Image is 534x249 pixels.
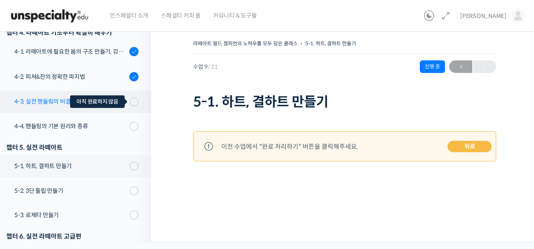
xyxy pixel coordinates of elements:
[14,210,127,220] div: 5-3. 로제타 만들기
[449,60,472,73] a: ←이전
[448,141,492,153] a: 뒤로
[193,94,496,110] h1: 5-1. 하트, 결하트 만들기
[77,192,87,199] span: 대화
[55,179,108,200] a: 대화
[6,27,139,38] div: 챕터 4. 라떼아트 기초부터 확실히 배우기
[14,122,127,131] div: 4-4. 핸들링의 기본 원리와 종류
[26,192,31,199] span: 홈
[6,231,139,242] div: 챕터 6. 실전 라떼아트 고급편
[460,12,506,20] span: [PERSON_NAME]
[208,63,218,70] span: / 21
[305,40,356,47] a: 5-1. 하트, 결하트 만들기
[193,40,298,47] a: 라떼아트 월드 챔피언의 노하우를 모두 담은 클래스
[14,97,127,106] div: 4-3. 실전 핸들링의 비결, "자동장치"
[3,179,55,200] a: 홈
[14,47,127,56] div: 4-1. 라떼아트에 필요한 몸의 구조 만들기, 감독관 & 관찰자가 되는 법
[449,61,472,73] span: ←
[14,72,127,81] div: 4-2. 피쳐&잔의 정확한 파지법
[420,60,445,73] div: 진행 중
[193,64,218,70] span: 수업 9
[6,142,139,153] div: 챕터 5. 실전 라떼아트
[130,192,140,199] span: 설정
[14,161,127,171] div: 5-1. 하트, 결하트 만들기
[221,141,358,152] div: 이전 수업에서 "완료 처리하기" 버튼을 클릭해주세요.
[14,186,127,195] div: 5-2. 3단 튤립 만들기
[108,179,161,200] a: 설정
